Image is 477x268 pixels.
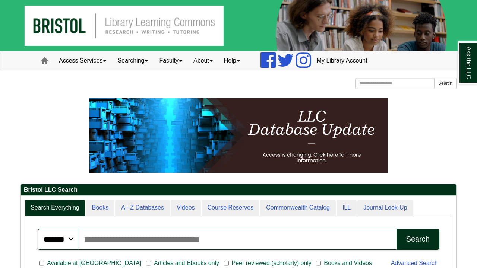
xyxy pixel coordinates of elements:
[321,259,375,268] span: Books and Videos
[357,200,413,216] a: Journal Look-Up
[151,259,222,268] span: Articles and Ebooks only
[21,184,456,196] h2: Bristol LLC Search
[25,200,85,216] a: Search Everything
[202,200,260,216] a: Course Reserves
[397,229,439,250] button: Search
[112,51,154,70] a: Searching
[115,200,170,216] a: A - Z Databases
[53,51,112,70] a: Access Services
[316,260,321,267] input: Books and Videos
[337,200,357,216] a: ILL
[406,235,430,243] div: Search
[171,200,201,216] a: Videos
[434,78,457,89] button: Search
[39,260,44,267] input: Available at [GEOGRAPHIC_DATA]
[188,51,218,70] a: About
[44,259,144,268] span: Available at [GEOGRAPHIC_DATA]
[311,51,373,70] a: My Library Account
[229,259,315,268] span: Peer reviewed (scholarly) only
[146,260,151,267] input: Articles and Ebooks only
[391,260,438,266] a: Advanced Search
[86,200,114,216] a: Books
[218,51,246,70] a: Help
[89,98,388,173] img: HTML tutorial
[224,260,229,267] input: Peer reviewed (scholarly) only
[154,51,188,70] a: Faculty
[260,200,336,216] a: Commonwealth Catalog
